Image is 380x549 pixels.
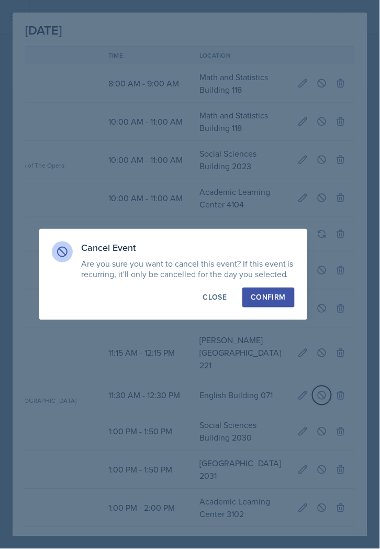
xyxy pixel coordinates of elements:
button: Confirm [242,288,295,308]
h3: Cancel Event [81,241,295,254]
button: Close [194,288,236,308]
div: Close [203,292,227,303]
p: Are you sure you want to cancel this event? If this event is recurring, it'll only be cancelled f... [81,258,295,279]
div: Confirm [251,292,286,303]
